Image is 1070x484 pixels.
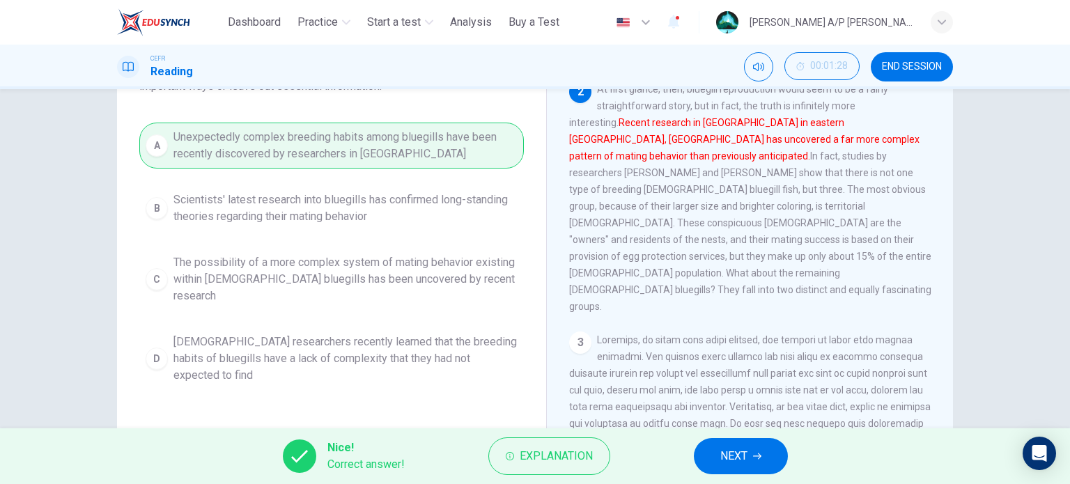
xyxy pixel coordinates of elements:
span: 00:01:28 [810,61,848,72]
div: [PERSON_NAME] A/P [PERSON_NAME] KPM-Guru [750,14,914,31]
div: Hide [784,52,860,81]
span: Buy a Test [509,14,559,31]
h1: Reading [150,63,193,80]
div: 2 [569,81,591,103]
span: NEXT [720,446,747,466]
button: END SESSION [871,52,953,81]
span: Nice! [327,439,405,456]
button: Analysis [444,10,497,35]
span: Correct answer! [327,456,405,473]
font: Recent research in [GEOGRAPHIC_DATA] in eastern [GEOGRAPHIC_DATA], [GEOGRAPHIC_DATA] has uncovere... [569,117,920,162]
button: 00:01:28 [784,52,860,80]
button: NEXT [694,438,788,474]
img: ELTC logo [117,8,190,36]
span: Analysis [450,14,492,31]
img: Profile picture [716,11,738,33]
a: ELTC logo [117,8,222,36]
span: Practice [297,14,338,31]
button: Practice [292,10,356,35]
button: Explanation [488,437,610,475]
span: Start a test [367,14,421,31]
div: Mute [744,52,773,81]
span: CEFR [150,54,165,63]
span: Dashboard [228,14,281,31]
div: Open Intercom Messenger [1023,437,1056,470]
button: Buy a Test [503,10,565,35]
span: Explanation [520,446,593,466]
div: 3 [569,331,591,354]
span: END SESSION [882,61,942,72]
img: en [614,17,632,28]
button: Start a test [362,10,439,35]
button: Dashboard [222,10,286,35]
